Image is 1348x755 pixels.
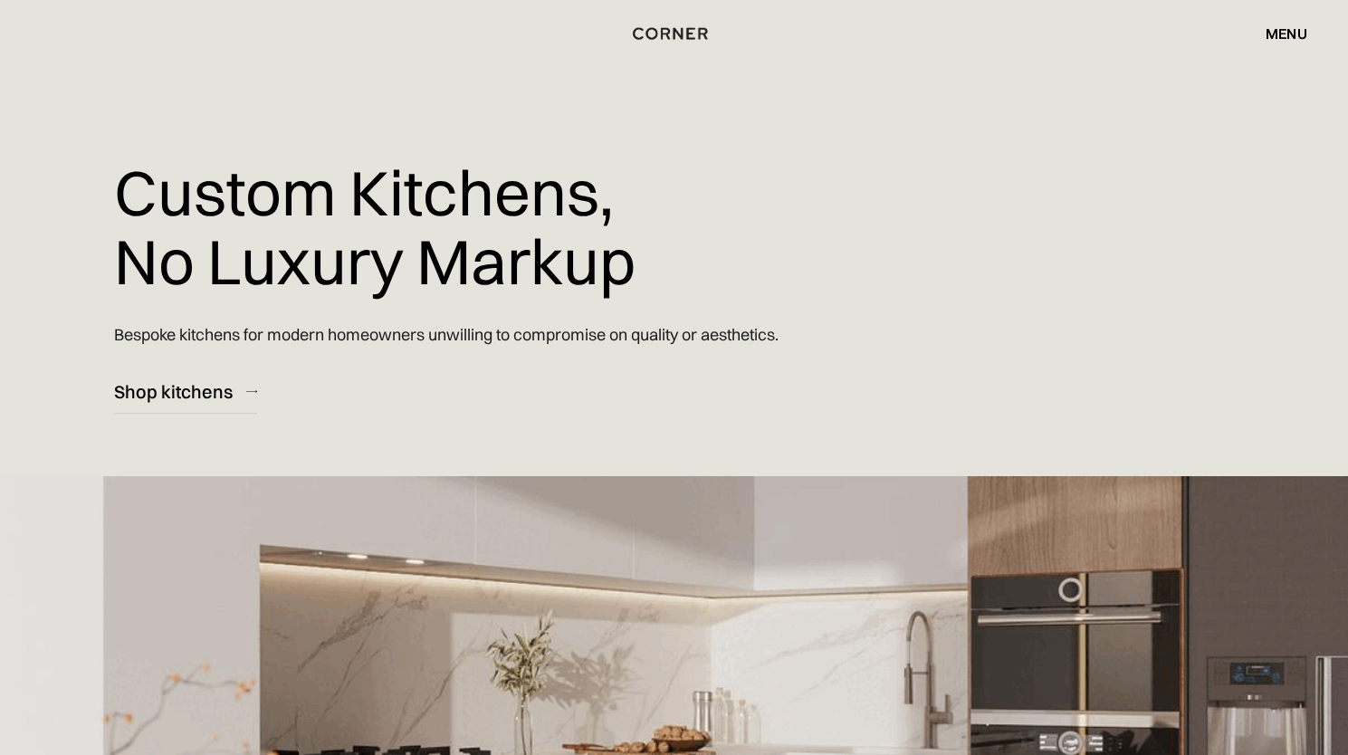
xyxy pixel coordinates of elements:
a: home [617,22,731,45]
div: Shop kitchens [114,379,233,404]
div: menu [1266,26,1307,41]
div: menu [1248,18,1307,49]
p: Bespoke kitchens for modern homeowners unwilling to compromise on quality or aesthetics. [114,309,779,360]
h1: Custom Kitchens, No Luxury Markup [114,145,636,309]
a: Shop kitchens [114,369,257,414]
